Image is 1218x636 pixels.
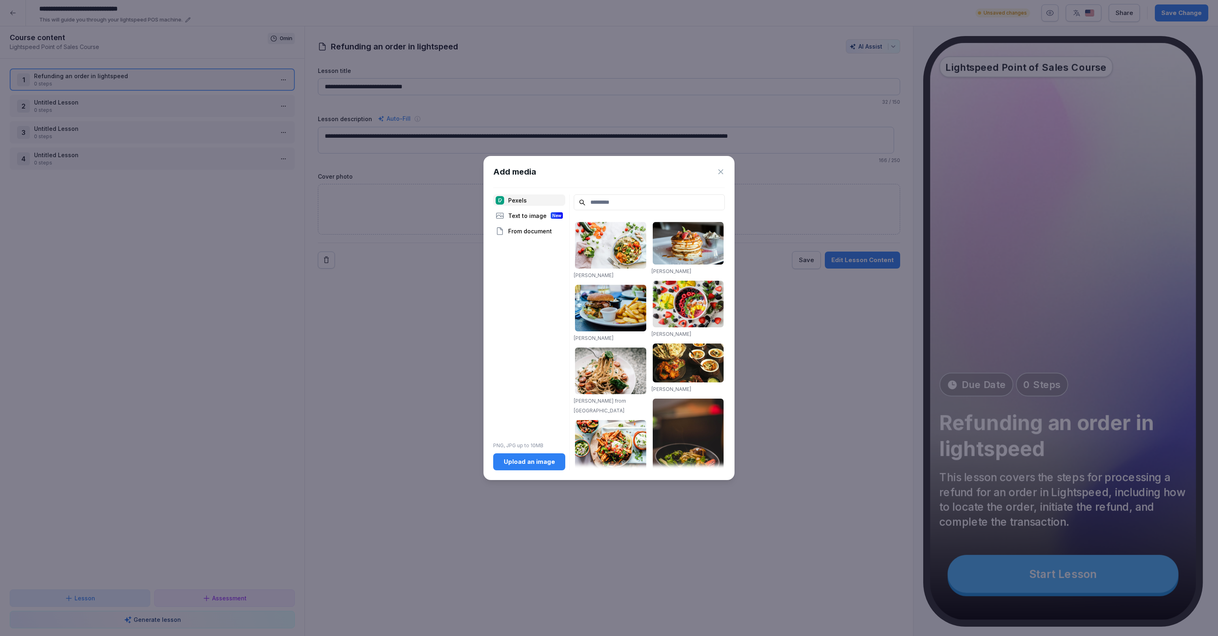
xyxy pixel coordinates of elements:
a: [PERSON_NAME] [574,272,613,278]
div: Pexels [493,194,565,206]
img: pexels-photo-1279330.jpeg [575,348,646,394]
a: [PERSON_NAME] [652,386,691,392]
a: [PERSON_NAME] [574,335,613,341]
p: PNG, JPG up to 10MB [493,442,565,449]
h1: Add media [493,166,536,178]
img: pexels-photo-376464.jpeg [653,222,724,265]
a: [PERSON_NAME] [652,331,691,337]
button: Upload an image [493,453,565,470]
div: Upload an image [500,457,559,466]
img: pexels-photo-1099680.jpeg [653,281,724,327]
a: [PERSON_NAME] [652,268,691,274]
img: pexels-photo-842571.jpeg [653,399,724,506]
img: pexels-photo-1640777.jpeg [575,222,646,269]
div: From document [493,225,565,237]
img: pexels-photo-958545.jpeg [653,344,724,382]
div: New [551,212,563,219]
img: pexels-photo-1640772.jpeg [575,420,646,473]
a: [PERSON_NAME] from [GEOGRAPHIC_DATA] [574,398,626,414]
img: pexels-photo-70497.jpeg [575,285,646,331]
div: Text to image [493,210,565,221]
img: pexels.png [496,196,504,205]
